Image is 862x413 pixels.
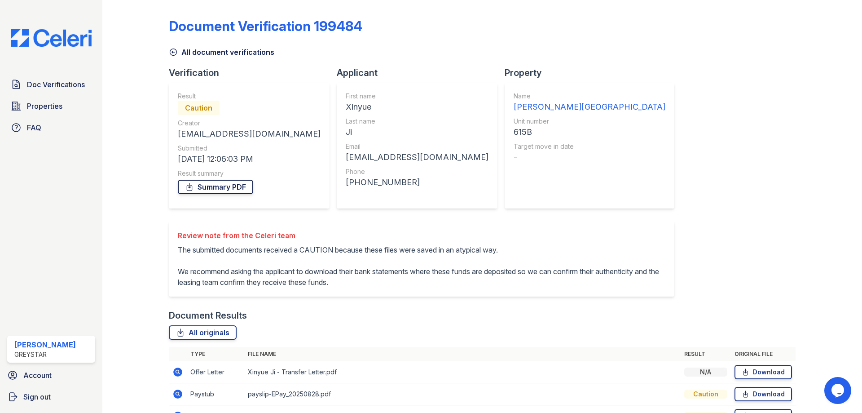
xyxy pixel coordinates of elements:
th: File name [244,347,681,361]
span: Doc Verifications [27,79,85,90]
div: [EMAIL_ADDRESS][DOMAIN_NAME] [346,151,488,164]
a: Download [734,387,792,401]
p: The submitted documents received a CAUTION because these files were saved in an atypical way. We ... [178,244,665,288]
div: Submitted [178,144,321,153]
a: All originals [169,325,237,340]
a: Account [4,366,99,384]
div: [PERSON_NAME] [14,339,76,350]
div: Result summary [178,169,321,178]
div: [DATE] 12:06:03 PM [178,153,321,165]
img: CE_Logo_Blue-a8612792a0a2168367f1c8372b55b34899dd931a85d93a1a3d3e32e68fde9ad4.png [4,29,99,47]
div: Document Results [169,309,247,322]
td: payslip-EPay_20250828.pdf [244,383,681,405]
td: Xinyue Ji - Transfer Letter.pdf [244,361,681,383]
a: Download [734,365,792,379]
td: Offer Letter [187,361,244,383]
div: 615B [514,126,665,138]
div: First name [346,92,488,101]
div: Applicant [337,67,505,79]
div: Caution [178,101,220,115]
div: [PHONE_NUMBER] [346,176,488,189]
span: Properties [27,101,62,111]
div: Target move in date [514,142,665,151]
div: Creator [178,119,321,128]
a: Properties [7,97,95,115]
div: - [514,151,665,164]
a: Sign out [4,388,99,406]
div: [EMAIL_ADDRESS][DOMAIN_NAME] [178,128,321,140]
a: Name [PERSON_NAME][GEOGRAPHIC_DATA] [514,92,665,113]
div: Last name [346,117,488,126]
a: All document verifications [169,47,274,58]
a: Summary PDF [178,180,253,194]
div: Caution [684,390,727,399]
a: FAQ [7,119,95,137]
span: FAQ [27,122,41,133]
div: Property [505,67,682,79]
div: [PERSON_NAME][GEOGRAPHIC_DATA] [514,101,665,113]
div: Greystar [14,350,76,359]
div: Review note from the Celeri team [178,230,665,241]
div: Unit number [514,117,665,126]
div: Name [514,92,665,101]
div: Xinyue [346,101,488,113]
span: Sign out [23,391,51,402]
th: Original file [731,347,796,361]
td: Paystub [187,383,244,405]
div: Phone [346,167,488,176]
div: Verification [169,67,337,79]
span: Account [23,370,52,381]
div: Ji [346,126,488,138]
a: Doc Verifications [7,75,95,93]
div: Email [346,142,488,151]
iframe: chat widget [824,377,853,404]
div: Result [178,92,321,101]
th: Result [681,347,731,361]
div: Document Verification 199484 [169,18,362,34]
th: Type [187,347,244,361]
div: N/A [684,368,727,377]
